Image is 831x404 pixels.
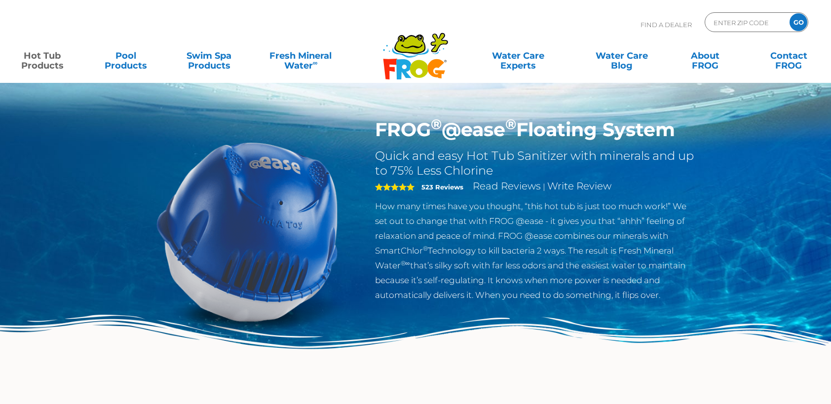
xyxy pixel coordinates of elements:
[375,118,697,141] h1: FROG @ease Floating System
[375,148,697,178] h2: Quick and easy Hot Tub Sanitizer with minerals and up to 75% Less Chlorine
[641,12,692,37] p: Find A Dealer
[473,180,541,192] a: Read Reviews
[177,46,242,66] a: Swim SpaProducts
[431,115,442,133] sup: ®
[260,46,341,66] a: Fresh MineralWater∞
[547,180,611,192] a: Write Review
[375,183,415,191] span: 5
[756,46,821,66] a: ContactFROG
[790,13,807,31] input: GO
[543,182,545,191] span: |
[10,46,75,66] a: Hot TubProducts
[313,59,318,67] sup: ∞
[423,245,428,252] sup: ®
[421,183,463,191] strong: 523 Reviews
[465,46,571,66] a: Water CareExperts
[401,259,410,267] sup: ®∞
[673,46,738,66] a: AboutFROG
[375,199,697,302] p: How many times have you thought, “this hot tub is just too much work!” We set out to change that ...
[93,46,158,66] a: PoolProducts
[134,118,360,344] img: hot-tub-product-atease-system.png
[589,46,654,66] a: Water CareBlog
[505,115,516,133] sup: ®
[378,20,453,80] img: Frog Products Logo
